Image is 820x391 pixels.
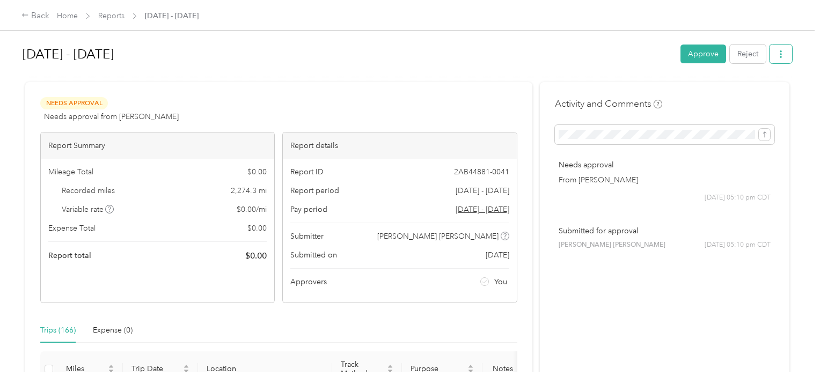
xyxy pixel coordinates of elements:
span: caret-up [183,363,189,370]
th: Location [198,351,332,387]
span: caret-down [108,368,114,374]
span: Variable rate [62,204,114,215]
span: $ 0.00 / mi [237,204,267,215]
a: Reports [98,11,125,20]
span: [DATE] - [DATE] [145,10,199,21]
span: Approvers [290,276,327,287]
span: caret-up [108,363,114,370]
span: Mileage Total [48,166,93,178]
span: Trip Date [131,364,181,373]
h4: Activity and Comments [555,97,662,110]
span: You [494,276,507,287]
span: Submitted on [290,249,337,261]
span: Needs approval from [PERSON_NAME] [44,111,179,122]
p: Needs approval [559,159,771,171]
span: Go to pay period [456,204,509,215]
span: Recorded miles [62,185,115,196]
span: $ 0.00 [247,166,267,178]
span: Miles [66,364,106,373]
div: Trips (166) [40,324,76,336]
span: Submitter [290,231,324,242]
h1: Aug 1 - 31, 2025 [23,41,673,67]
th: Purpose [402,351,482,387]
span: [PERSON_NAME] [PERSON_NAME] [377,231,499,242]
div: Back [21,10,49,23]
span: [DATE] - [DATE] [456,185,509,196]
button: Reject [730,45,766,63]
span: caret-down [467,368,474,374]
p: Submitted for approval [559,225,771,237]
span: caret-down [183,368,189,374]
iframe: Everlance-gr Chat Button Frame [760,331,820,391]
th: Track Method [332,351,402,387]
span: Report period [290,185,339,196]
th: Notes [482,351,523,387]
span: Track Method [341,360,385,378]
span: caret-up [467,363,474,370]
span: 2AB44881-0041 [454,166,509,178]
div: Report Summary [41,132,274,159]
span: [PERSON_NAME] [PERSON_NAME] [559,240,665,250]
span: $ 0.00 [247,223,267,234]
span: Expense Total [48,223,96,234]
a: Home [57,11,78,20]
span: [DATE] [486,249,509,261]
div: Expense (0) [93,324,133,336]
span: Needs Approval [40,97,108,109]
p: From [PERSON_NAME] [559,174,771,186]
div: Report details [283,132,516,159]
span: Purpose [411,364,465,373]
span: [DATE] 05:10 pm CDT [705,240,771,250]
span: $ 0.00 [245,249,267,262]
span: caret-up [387,363,393,370]
span: Pay period [290,204,327,215]
th: Miles [57,351,123,387]
th: Trip Date [123,351,198,387]
span: Report total [48,250,91,261]
button: Approve [680,45,726,63]
span: [DATE] 05:10 pm CDT [705,193,771,203]
span: 2,274.3 mi [231,185,267,196]
span: caret-down [387,368,393,374]
span: Report ID [290,166,324,178]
